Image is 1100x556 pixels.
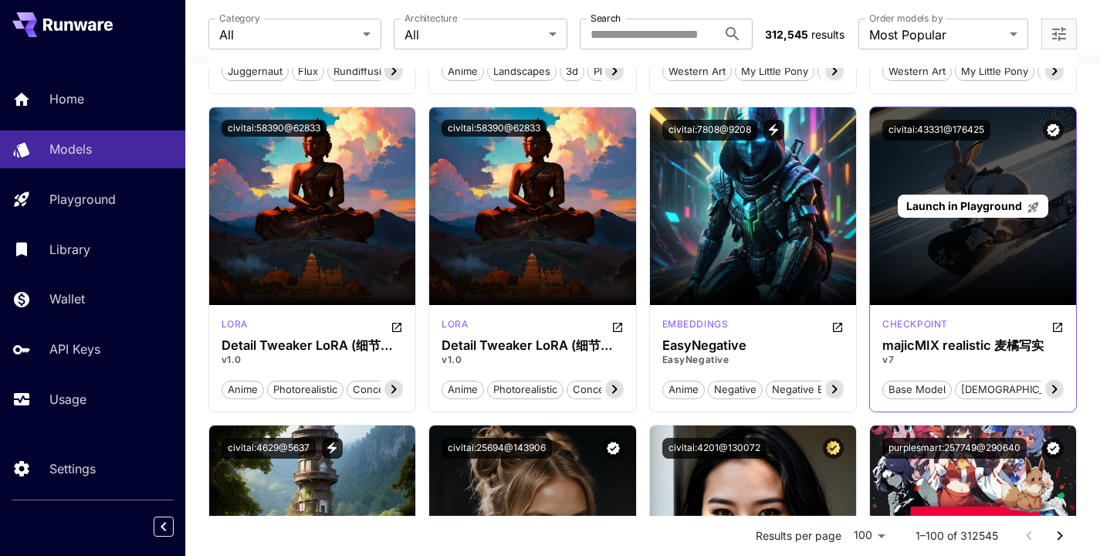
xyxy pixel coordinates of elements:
button: purplesmart:257749@290640 [882,438,1027,459]
span: juggernaut [222,64,288,80]
button: negative embedding [766,379,878,399]
div: Collapse sidebar [165,513,185,541]
label: Order models by [869,12,943,25]
button: my little pony [735,61,814,81]
span: 312,545 [765,28,808,41]
p: Library [49,240,90,259]
span: All [219,25,357,44]
span: anime [442,64,483,80]
span: negative [709,382,762,398]
button: [DEMOGRAPHIC_DATA] [955,379,1079,399]
button: View trigger words [322,438,343,459]
p: Home [49,90,84,108]
span: landscapes [488,64,556,80]
button: Open in CivitAI [611,317,624,336]
p: checkpoint [882,317,948,331]
div: Detail Tweaker LoRA (细节调整LoRA) [442,338,623,353]
span: photorealistic [488,382,563,398]
button: Verified working [1043,438,1064,459]
span: my little pony [956,64,1034,80]
a: Launch in Playground [898,195,1048,219]
button: rundiffusion [327,61,400,81]
p: Models [49,140,92,158]
button: civitai:4629@5637 [222,438,316,459]
button: landscapes [487,61,557,81]
button: anime [662,379,705,399]
span: base model [818,64,886,80]
button: concept [347,379,400,399]
span: rundiffusion [328,64,399,80]
span: flux [293,64,323,80]
span: 3d [560,64,584,80]
button: Certified Model – Vetted for best performance and includes a commercial license. [823,438,844,459]
button: base model [882,379,952,399]
button: photorealistic [587,61,664,81]
p: Results per page [756,528,841,544]
p: 1–100 of 312545 [916,528,998,544]
button: civitai:43331@176425 [882,120,990,141]
button: 3d [560,61,584,81]
div: SD 1.5 [882,317,948,336]
div: SD 1.5 [442,317,468,336]
button: juggernaut [222,61,289,81]
p: EasyNegative [662,353,844,367]
p: v7 [882,353,1064,367]
p: Settings [49,459,96,478]
span: photorealistic [268,382,343,398]
p: API Keys [49,340,100,358]
button: civitai:7808@9208 [662,120,757,141]
span: base model [883,382,951,398]
button: photorealistic [487,379,564,399]
p: Playground [49,190,116,208]
label: Category [219,12,260,25]
button: anime [442,61,484,81]
span: western art [883,64,951,80]
p: lora [442,317,468,331]
p: v1.0 [442,353,623,367]
span: photorealistic [588,64,663,80]
h3: EasyNegative [662,338,844,353]
p: Wallet [49,290,85,308]
button: Open in CivitAI [831,317,844,336]
button: civitai:58390@62833 [442,120,547,137]
button: Open in CivitAI [391,317,403,336]
span: anime [222,382,263,398]
span: anime [663,382,704,398]
p: lora [222,317,248,331]
div: SD 1.5 [222,317,248,336]
span: concept [567,382,619,398]
p: v1.0 [222,353,403,367]
button: civitai:58390@62833 [222,120,327,137]
button: View trigger words [763,120,784,141]
h3: Detail Tweaker LoRA (细节调整LoRA) [222,338,403,353]
span: [DEMOGRAPHIC_DATA] [956,382,1078,398]
button: anime [442,379,484,399]
button: photorealistic [267,379,344,399]
button: negative [708,379,763,399]
label: Architecture [404,12,457,25]
span: results [811,28,844,41]
button: civitai:4201@130072 [662,438,767,459]
button: concept [567,379,620,399]
span: anime [442,382,483,398]
p: embeddings [662,317,729,331]
div: SD 1.5 [662,317,729,336]
h3: majicMIX realistic 麦橘写实 [882,338,1064,353]
button: civitai:25694@143906 [442,438,552,459]
button: Collapse sidebar [154,517,174,537]
span: All [404,25,543,44]
button: Open more filters [1050,25,1068,44]
button: western art [882,61,952,81]
span: negative embedding [767,382,877,398]
button: Verified working [603,438,624,459]
button: my little pony [955,61,1034,81]
span: western art [663,64,731,80]
button: western art [662,61,732,81]
span: my little pony [736,64,814,80]
span: Most Popular [869,25,1004,44]
span: Launch in Playground [906,199,1022,212]
p: Usage [49,390,86,409]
